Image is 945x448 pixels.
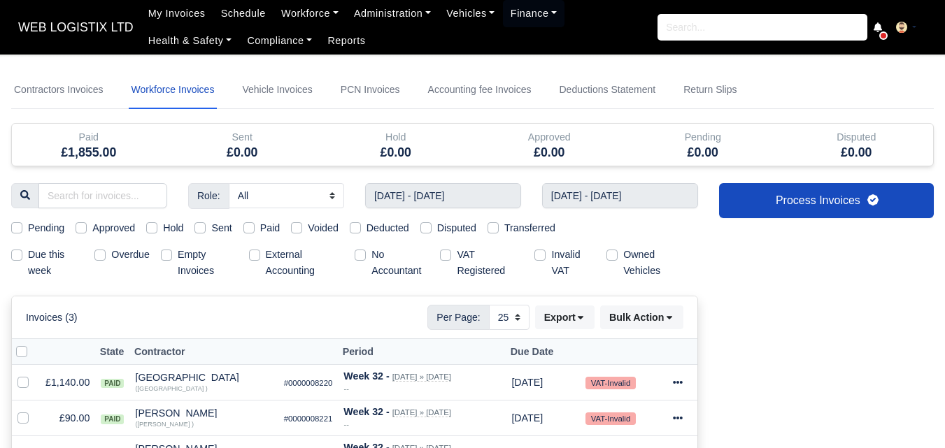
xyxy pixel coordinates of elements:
label: Owned Vehicles [623,247,687,279]
div: Export [535,305,600,329]
h5: £0.00 [176,145,309,160]
small: #0000008220 [284,379,333,387]
a: Vehicle Invoices [239,71,315,109]
label: Pending [28,220,64,236]
div: Hold [329,129,462,145]
input: End week... [542,183,698,208]
label: Deducted [367,220,409,236]
span: WEB LOGISTIX LTD [11,13,141,41]
i: -- [343,420,349,428]
label: Paid [260,220,280,236]
label: Transferred [504,220,555,236]
a: Health & Safety [141,27,240,55]
div: Sent [166,124,320,166]
a: Return Slips [681,71,739,109]
a: Compliance [239,27,320,55]
a: PCN Invoices [338,71,403,109]
small: ([GEOGRAPHIC_DATA] ) [135,385,207,392]
th: Contractor [129,339,278,365]
a: Reports [320,27,373,55]
input: Search for invoices... [38,183,167,208]
div: [GEOGRAPHIC_DATA] [135,373,272,382]
iframe: Chat Widget [875,381,945,448]
a: Process Invoices [719,183,934,218]
input: Start week... [365,183,521,208]
label: External Accounting [266,247,344,279]
label: No Accountant [371,247,429,279]
small: [DATE] » [DATE] [392,373,451,382]
small: VAT-Invalid [585,377,636,389]
small: #0000008221 [284,414,333,423]
th: Due Date [506,339,579,365]
div: Paid [22,129,155,145]
h5: £1,855.00 [22,145,155,160]
a: Accounting fee Invoices [425,71,534,109]
h5: £0.00 [483,145,616,160]
div: Paid [12,124,166,166]
span: 9 hours from now [511,377,543,388]
button: Bulk Action [600,305,683,329]
label: Voided [308,220,339,236]
input: Search... [658,14,867,41]
strong: Week 32 - [343,370,389,382]
div: Hold [319,124,473,166]
span: Per Page: [427,305,489,330]
label: Invalid VAT [551,247,595,279]
h5: £0.00 [637,145,769,160]
span: paid [101,379,124,389]
label: Sent [211,220,232,236]
td: £90.00 [40,400,95,436]
span: 9 hours from now [511,412,543,424]
small: VAT-Invalid [585,412,636,425]
h6: Invoices (3) [26,312,78,324]
small: [DATE] » [DATE] [392,408,451,417]
a: Contractors Invoices [11,71,106,109]
label: Hold [163,220,183,236]
div: Sent [176,129,309,145]
a: Workforce Invoices [129,71,218,109]
strong: Week 32 - [343,406,389,417]
label: Approved [92,220,135,236]
div: Disputed [790,129,923,145]
button: Export [535,305,595,329]
span: Role: [188,183,229,208]
div: Pending [626,124,780,166]
label: Empty Invoices [178,247,238,279]
span: paid [101,414,124,424]
td: £1,140.00 [40,364,95,400]
small: ([PERSON_NAME] ) [135,421,194,428]
div: Disputed [780,124,934,166]
h5: £0.00 [329,145,462,160]
div: Approved [473,124,627,166]
div: Approved [483,129,616,145]
th: Period [338,339,506,365]
a: WEB LOGISTIX LTD [11,14,141,41]
th: State [95,339,129,365]
a: Deductions Statement [556,71,658,109]
label: Due this week [28,247,83,279]
div: [PERSON_NAME] [135,408,272,418]
label: Disputed [437,220,476,236]
div: Pending [637,129,769,145]
h5: £0.00 [790,145,923,160]
label: VAT Registered [457,247,518,279]
label: Overdue [111,247,150,263]
i: -- [343,384,349,393]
